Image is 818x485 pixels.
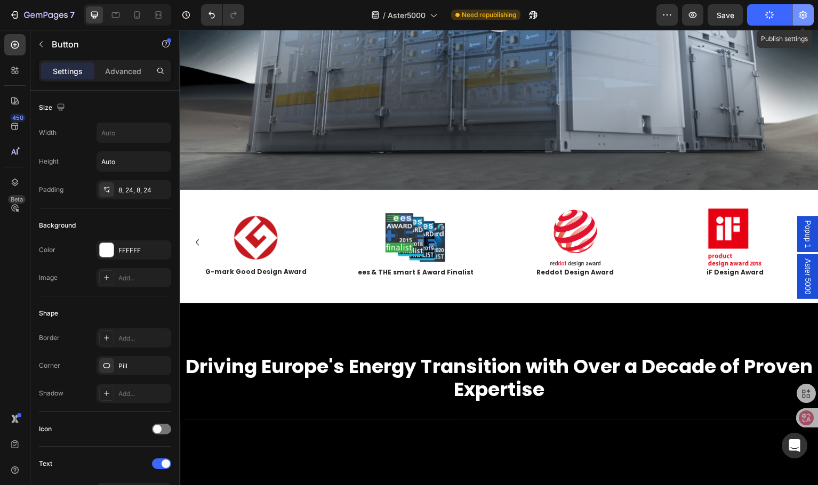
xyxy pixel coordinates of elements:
span: Need republishing [462,10,516,20]
p: Settings [53,66,83,77]
span: Aster 5000 [624,229,635,265]
div: Shadow [39,389,63,398]
span: Save [717,11,734,20]
span: / [383,10,386,21]
p: ees & THE smart E Award Finalist [162,239,310,247]
div: Add... [118,334,169,343]
div: Icon [39,424,52,434]
p: Advanced [105,66,141,77]
div: Add... [118,273,169,283]
div: Background [39,221,76,230]
div: Text [39,459,52,468]
p: 7 [70,9,75,21]
div: Border [39,333,60,343]
div: 450 [10,114,26,122]
div: Height [39,157,59,166]
div: Size [39,101,67,115]
div: Pill [118,361,169,371]
div: Image [39,273,58,282]
div: Padding [39,185,63,195]
div: 8, 24, 8, 24 [118,185,169,195]
div: Shape [39,309,58,318]
div: Undo/Redo [201,4,244,26]
input: Auto [97,123,171,142]
div: Color [39,245,55,255]
div: Corner [39,361,60,370]
p: iF Design Award [482,239,630,247]
img: gempages_573455028946207860-4927118e-8211-4496-825d-99894a403ea5.png [516,178,596,238]
button: 7 [4,4,79,26]
span: Aster5000 [388,10,426,21]
div: Width [39,128,57,138]
img: gempages_573455028946207860-9ac5f918-6e17-4761-a852-dd317238cdfd.png [356,178,436,238]
p: Button [52,38,142,51]
h2: Driving Europe's Energy Transition with Over a Decade of Proven Expertise [3,325,637,373]
span: Popup 1 [624,191,635,219]
button: Carousel Back Arrow [9,204,26,221]
input: Auto [97,152,171,171]
p: G-mark Good Design Award [2,239,150,246]
img: gempages_573455028946207860-56be2901-0061-4a2e-bcf6-1ea339ea5072.png [196,178,276,238]
button: Save [708,4,743,26]
button: Carousel Next Arrow [614,204,631,221]
p: Reddot Design Award [322,239,470,247]
div: Beta [8,195,26,204]
div: Open Intercom Messenger [782,433,807,458]
iframe: Design area [180,30,818,485]
div: Add... [118,389,169,399]
div: FFFFFF [118,246,169,255]
img: gempages_573455028946207860-52e78a3d-7bb7-44e7-8a61-4518e173fd1a.png [36,178,116,238]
